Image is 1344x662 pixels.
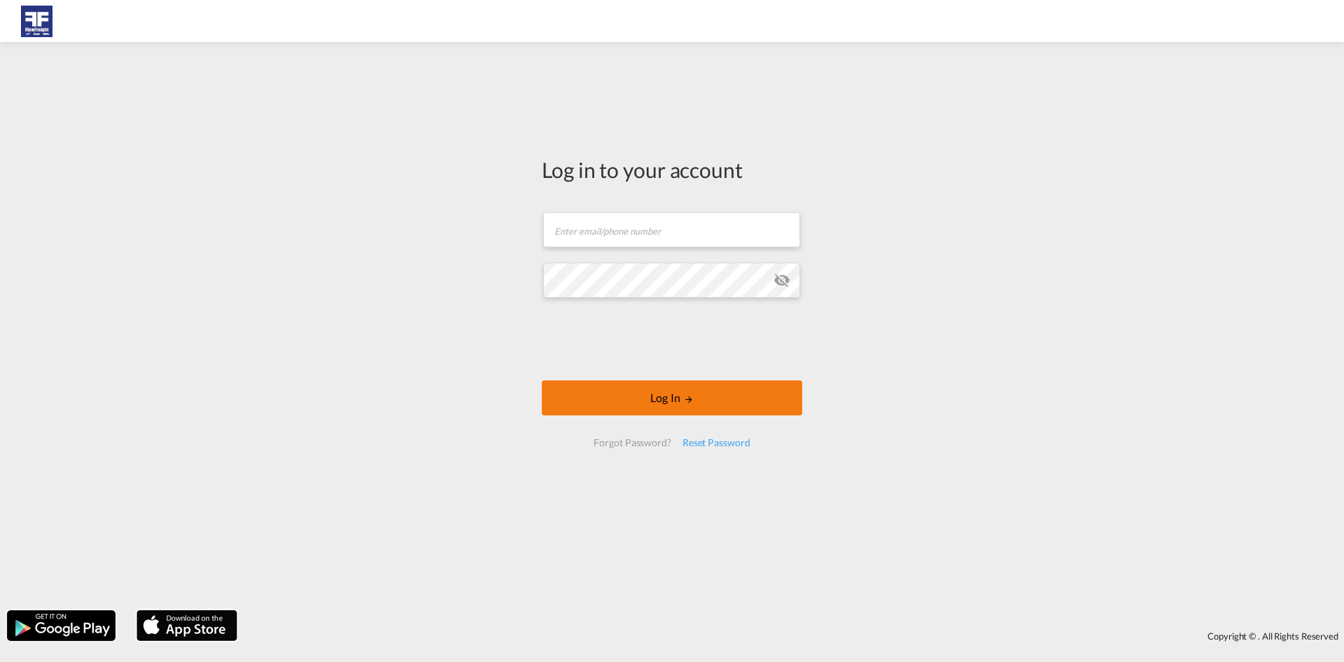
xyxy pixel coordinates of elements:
[566,312,778,366] iframe: reCAPTCHA
[542,380,802,415] button: LOGIN
[244,624,1344,648] div: Copyright © . All Rights Reserved
[542,155,802,184] div: Log in to your account
[588,430,676,455] div: Forgot Password?
[677,430,756,455] div: Reset Password
[135,609,239,642] img: apple.png
[543,212,800,247] input: Enter email/phone number
[21,6,52,37] img: c5c165f09e5811eeb82c377d2fa6103f.JPG
[773,272,790,289] md-icon: icon-eye-off
[6,609,117,642] img: google.png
